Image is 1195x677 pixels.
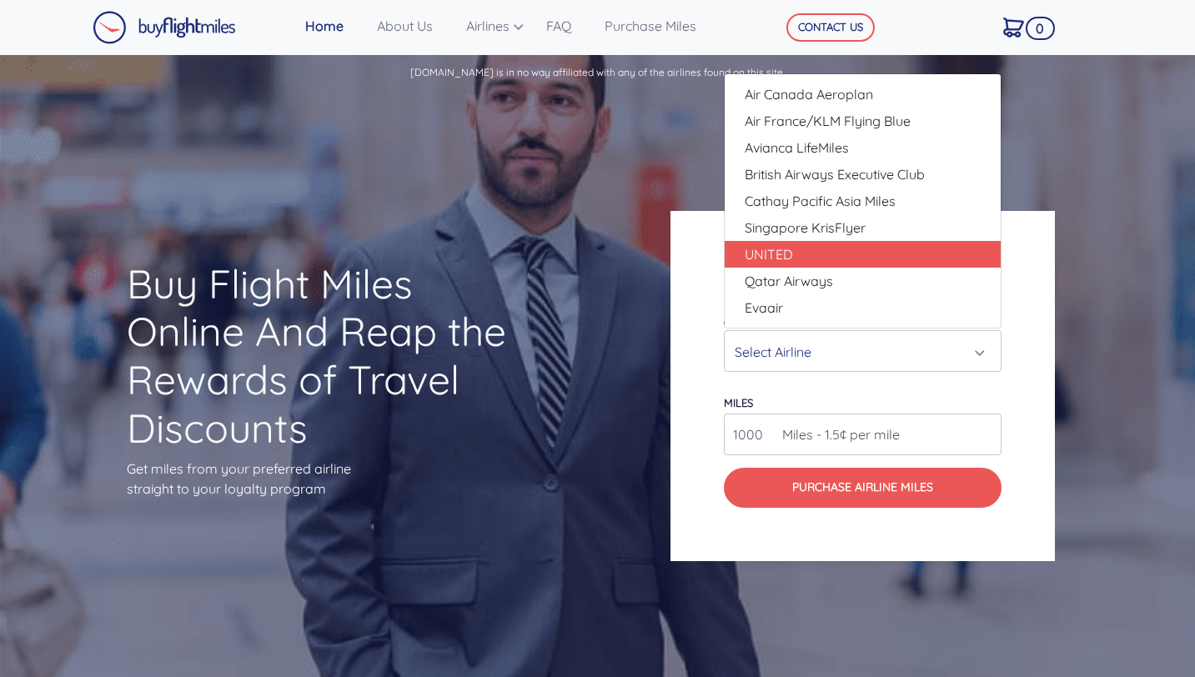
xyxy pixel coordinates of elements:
a: 0 [997,9,1047,44]
span: Qatar Airways [745,271,833,291]
span: British Airways Executive Club [745,164,925,184]
span: Air France/KLM Flying Blue [745,111,911,131]
span: Evaair [745,298,783,318]
span: 0 [1026,17,1056,40]
span: UNITED [745,244,793,264]
a: FAQ [540,9,598,43]
a: Airlines [459,9,540,43]
span: Avianca LifeMiles [745,138,849,158]
a: About Us [370,9,459,43]
span: Cathay Pacific Asia Miles [745,191,896,211]
a: Purchase Miles [598,9,723,43]
a: Home [299,9,370,43]
span: Air Canada Aeroplan [745,84,873,104]
img: Buy Flight Miles Logo [93,11,236,44]
a: Buy Flight Miles Logo [93,7,236,48]
span: Singapore KrisFlyer [745,218,866,238]
img: Cart [1003,18,1024,38]
button: CONTACT US [786,13,875,42]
